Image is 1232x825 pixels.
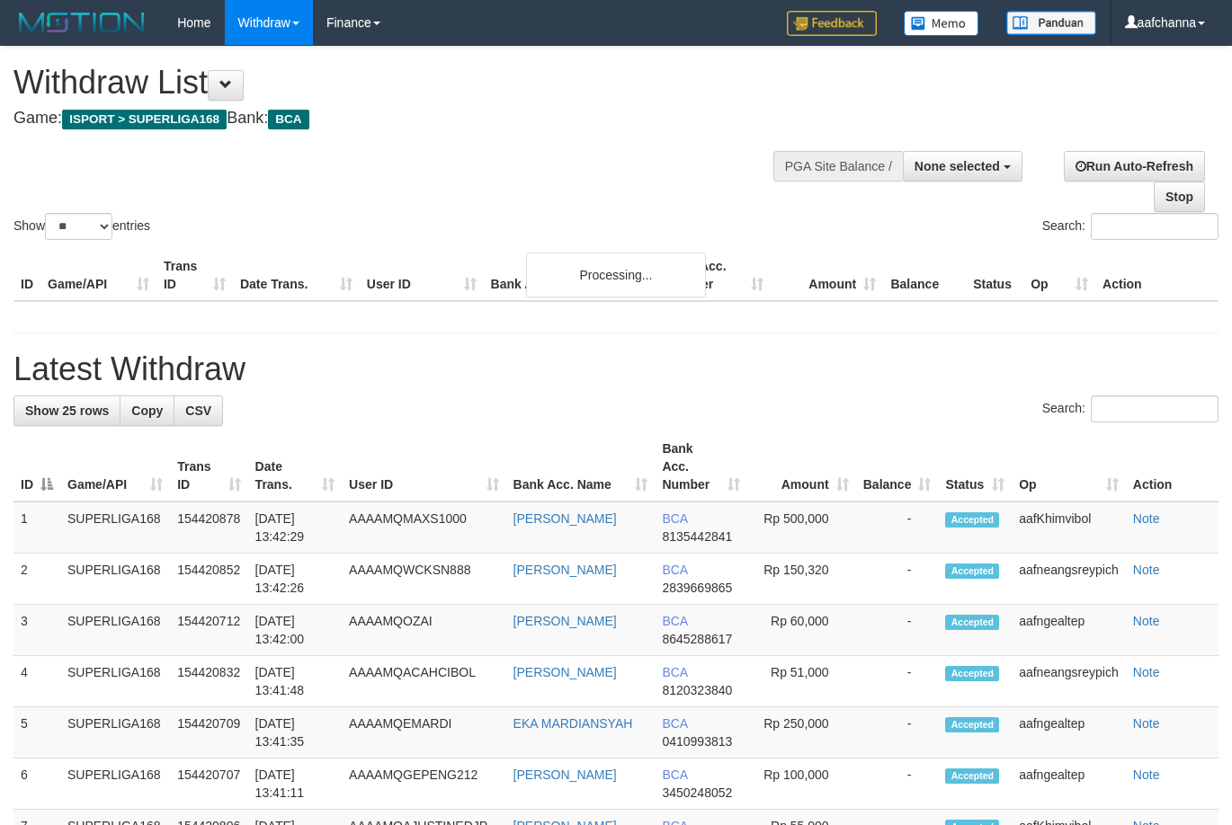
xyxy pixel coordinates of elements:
td: aafKhimvibol [1012,501,1126,554]
img: Button%20Memo.svg [904,11,979,36]
td: Rp 250,000 [747,707,855,758]
td: 154420712 [170,605,247,656]
th: Op: activate to sort column ascending [1012,432,1126,501]
td: SUPERLIGA168 [60,554,170,605]
a: Note [1133,511,1160,526]
span: Copy 0410993813 to clipboard [662,734,732,749]
td: 5 [13,707,60,758]
span: BCA [662,614,687,628]
td: 1 [13,501,60,554]
th: Amount: activate to sort column ascending [747,432,855,501]
label: Search: [1042,395,1219,422]
td: Rp 60,000 [747,605,855,656]
td: AAAAMQGEPENG212 [342,758,505,810]
span: Accepted [945,563,999,579]
div: PGA Site Balance / [773,151,903,182]
span: Accepted [945,512,999,528]
th: Bank Acc. Name [484,250,659,301]
td: aafneangsreypich [1012,554,1126,605]
span: Accepted [945,666,999,681]
td: [DATE] 13:42:00 [248,605,343,656]
td: 2 [13,554,60,605]
td: SUPERLIGA168 [60,656,170,707]
td: AAAAMQMAXS1000 [342,501,505,554]
span: BCA [662,716,687,731]
td: - [856,554,939,605]
th: User ID: activate to sort column ascending [342,432,505,501]
th: Status [966,250,1023,301]
a: Note [1133,767,1160,782]
span: Show 25 rows [25,404,109,418]
span: None selected [915,159,1000,173]
a: Note [1133,665,1160,679]
th: Status: activate to sort column ascending [938,432,1012,501]
th: User ID [360,250,484,301]
a: Show 25 rows [13,395,121,426]
img: panduan.png [1006,11,1096,35]
th: Date Trans. [233,250,360,301]
span: Accepted [945,615,999,630]
td: [DATE] 13:41:11 [248,758,343,810]
img: MOTION_logo.png [13,9,150,36]
th: Action [1095,250,1219,301]
h1: Withdraw List [13,65,803,101]
td: 154420878 [170,501,247,554]
td: [DATE] 13:41:35 [248,707,343,758]
td: aafngealtep [1012,605,1126,656]
td: [DATE] 13:42:29 [248,501,343,554]
td: 154420832 [170,656,247,707]
td: 154420852 [170,554,247,605]
span: BCA [662,511,687,526]
span: Copy 8645288617 to clipboard [662,632,732,646]
th: Balance: activate to sort column ascending [856,432,939,501]
th: Game/API: activate to sort column ascending [60,432,170,501]
span: Accepted [945,717,999,732]
td: Rp 150,320 [747,554,855,605]
td: SUPERLIGA168 [60,501,170,554]
th: Action [1126,432,1219,501]
span: CSV [185,404,211,418]
input: Search: [1091,213,1219,240]
td: [DATE] 13:42:26 [248,554,343,605]
th: Bank Acc. Number [658,250,771,301]
th: Bank Acc. Number: activate to sort column ascending [655,432,747,501]
td: - [856,605,939,656]
th: Trans ID: activate to sort column ascending [170,432,247,501]
span: BCA [662,665,687,679]
th: Balance [883,250,966,301]
td: - [856,758,939,810]
a: [PERSON_NAME] [513,563,617,577]
span: BCA [662,563,687,577]
th: ID [13,250,40,301]
button: None selected [903,151,1022,182]
td: AAAAMQWCKSN888 [342,554,505,605]
th: Op [1023,250,1095,301]
td: 154420707 [170,758,247,810]
td: SUPERLIGA168 [60,605,170,656]
th: Trans ID [156,250,233,301]
h1: Latest Withdraw [13,351,1219,387]
span: BCA [662,767,687,782]
span: Copy 3450248052 to clipboard [662,785,732,800]
select: Showentries [45,213,112,240]
th: Game/API [40,250,156,301]
span: Accepted [945,768,999,784]
td: Rp 51,000 [747,656,855,707]
td: AAAAMQOZAI [342,605,505,656]
td: SUPERLIGA168 [60,707,170,758]
td: Rp 100,000 [747,758,855,810]
a: Stop [1154,182,1205,212]
td: Rp 500,000 [747,501,855,554]
span: Copy 2839669865 to clipboard [662,581,732,595]
a: EKA MARDIANSYAH [513,716,633,731]
td: [DATE] 13:41:48 [248,656,343,707]
th: Amount [771,250,883,301]
div: Processing... [526,253,706,297]
th: Bank Acc. Name: activate to sort column ascending [506,432,656,501]
a: Note [1133,614,1160,628]
td: 4 [13,656,60,707]
td: aafngealtep [1012,707,1126,758]
span: ISPORT > SUPERLIGA168 [62,110,227,129]
td: AAAAMQACAHCIBOL [342,656,505,707]
td: 3 [13,605,60,656]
